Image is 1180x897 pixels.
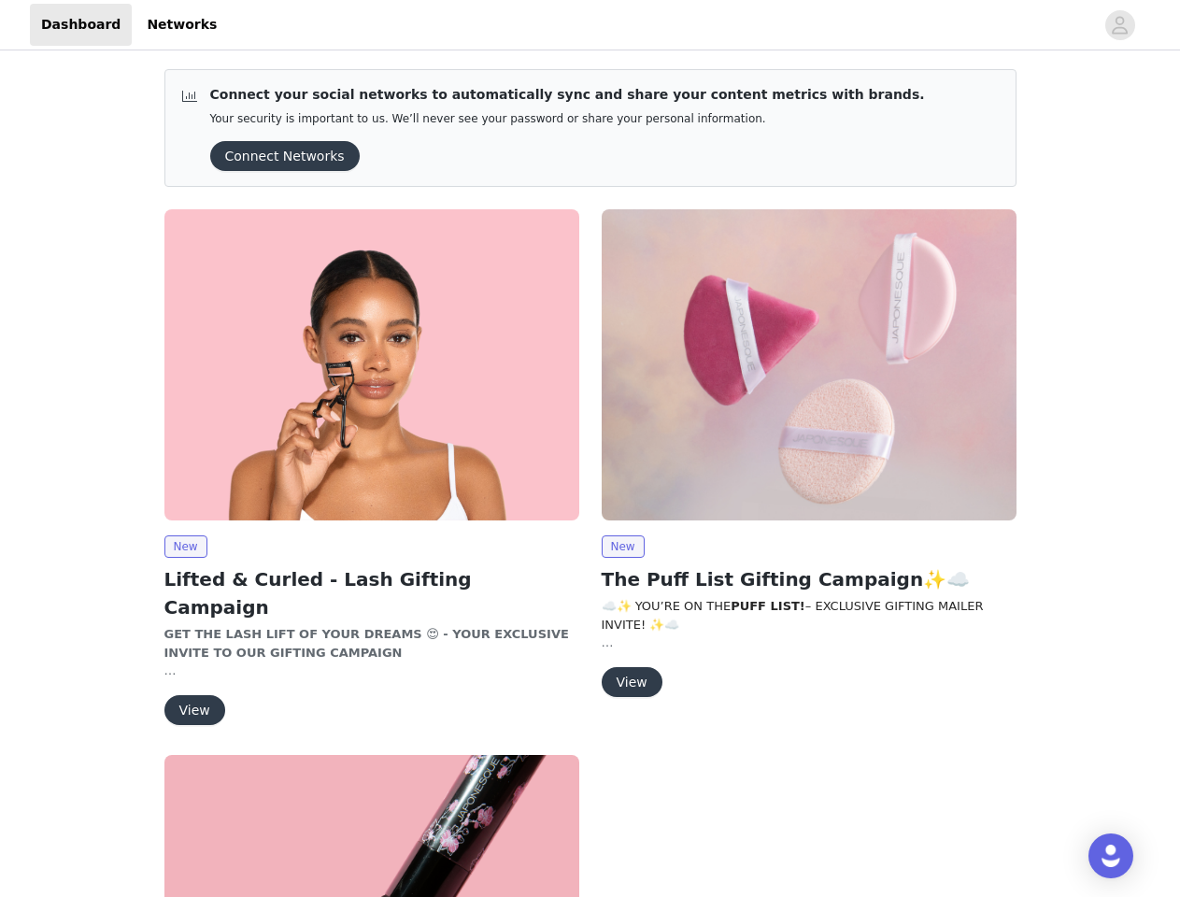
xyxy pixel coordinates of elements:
a: View [602,676,662,690]
p: Connect your social networks to automatically sync and share your content metrics with brands. [210,85,925,105]
span: New [164,535,207,558]
h3: ☁️✨ YOU’RE ON THE – EXCLUSIVE GIFTING MAILER INVITE! ✨☁️ [602,597,1017,634]
span: New [602,535,645,558]
h2: Lifted & Curled - Lash Gifting Campaign [164,565,579,621]
button: View [602,667,662,697]
img: Japonesque [164,209,579,520]
button: View [164,695,225,725]
a: Networks [135,4,228,46]
a: View [164,704,225,718]
strong: GET THE LASH LIFT OF YOUR DREAMS 😍 - YOUR EXCLUSIVE INVITE TO OUR GIFTING CAMPAIGN [164,627,569,660]
div: Open Intercom Messenger [1088,833,1133,878]
p: Your security is important to us. We’ll never see your password or share your personal information. [210,112,925,126]
a: Dashboard [30,4,132,46]
div: avatar [1111,10,1129,40]
strong: PUFF LIST! [731,599,805,613]
img: Japonesque [602,209,1017,520]
h2: The Puff List Gifting Campaign✨☁️ [602,565,1017,593]
button: Connect Networks [210,141,360,171]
